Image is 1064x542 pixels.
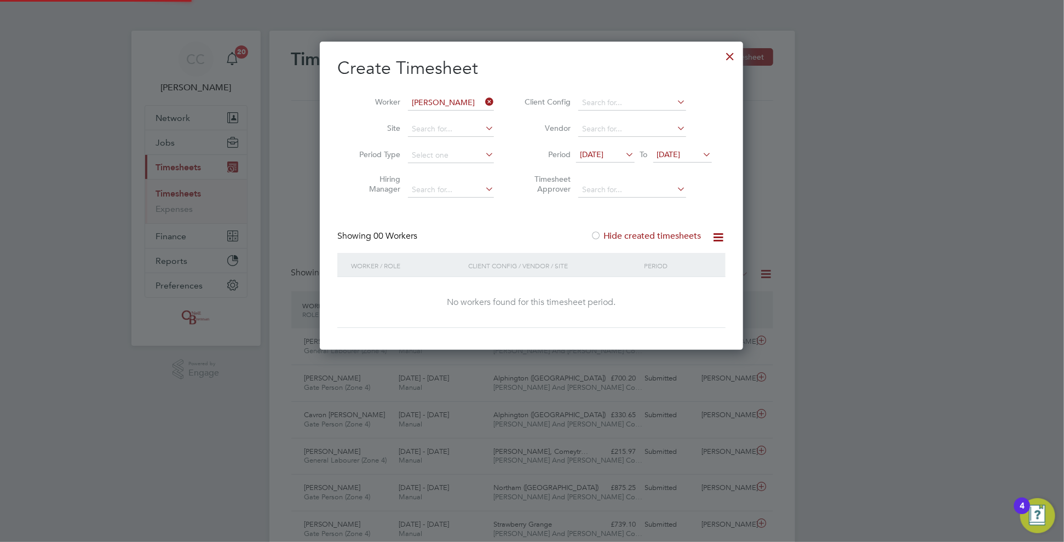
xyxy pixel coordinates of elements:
[578,182,686,198] input: Search for...
[1020,506,1025,520] div: 4
[351,97,400,107] label: Worker
[590,230,701,241] label: Hide created timesheets
[348,297,715,308] div: No workers found for this timesheet period.
[578,95,686,111] input: Search for...
[408,95,494,111] input: Search for...
[521,174,571,194] label: Timesheet Approver
[408,122,494,137] input: Search for...
[578,122,686,137] input: Search for...
[521,123,571,133] label: Vendor
[465,253,641,278] div: Client Config / Vendor / Site
[351,174,400,194] label: Hiring Manager
[351,123,400,133] label: Site
[337,230,419,242] div: Showing
[657,149,681,159] span: [DATE]
[337,57,726,80] h2: Create Timesheet
[351,149,400,159] label: Period Type
[641,253,715,278] div: Period
[408,148,494,163] input: Select one
[348,253,465,278] div: Worker / Role
[580,149,603,159] span: [DATE]
[521,97,571,107] label: Client Config
[521,149,571,159] label: Period
[373,230,417,241] span: 00 Workers
[1020,498,1055,533] button: Open Resource Center, 4 new notifications
[408,182,494,198] input: Search for...
[637,147,651,162] span: To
